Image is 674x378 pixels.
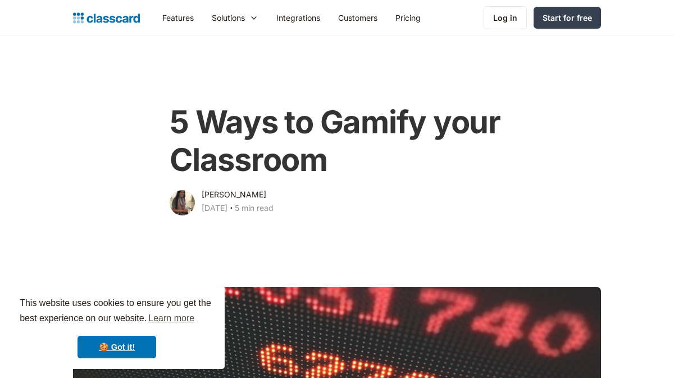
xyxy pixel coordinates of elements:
a: Customers [329,5,386,30]
a: Start for free [534,7,601,29]
img: facebook-white sharing button [467,199,476,208]
img: linkedin-white sharing button [420,199,429,208]
span: This website uses cookies to ensure you get the best experience on our website. [20,296,214,327]
a: Pricing [386,5,430,30]
div: 5 min read [235,201,274,215]
a: Integrations [267,5,329,30]
div: ‧ [227,201,235,217]
img: twitter-white sharing button [396,199,405,208]
div: Log in [493,12,517,24]
img: email-white sharing button [490,199,499,208]
a: dismiss cookie message [78,336,156,358]
div: Start for free [543,12,592,24]
a: Features [153,5,203,30]
a: learn more about cookies [147,310,196,327]
a: home [73,10,140,26]
div: Solutions [203,5,267,30]
img: whatsapp-white sharing button [372,199,381,208]
div: Solutions [212,12,245,24]
img: pinterest-white sharing button [443,199,452,208]
div: [DATE] [202,201,227,215]
div: cookieconsent [9,286,225,369]
a: Log in [484,6,527,29]
h1: 5 Ways to Gamify your Classroom [170,103,504,179]
div: [PERSON_NAME] [202,188,266,201]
